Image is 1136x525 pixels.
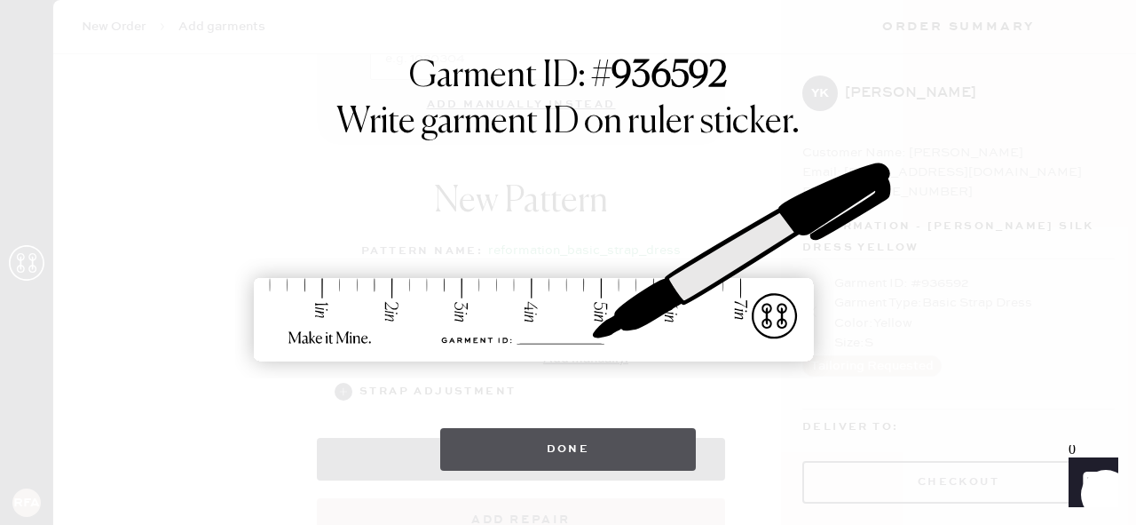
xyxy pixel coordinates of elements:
[440,428,697,471] button: Done
[336,101,800,144] h1: Write garment ID on ruler sticker.
[235,117,901,410] img: ruler-sticker-sharpie.svg
[611,59,727,94] strong: 936592
[409,55,727,101] h1: Garment ID: #
[1052,445,1128,521] iframe: Front Chat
